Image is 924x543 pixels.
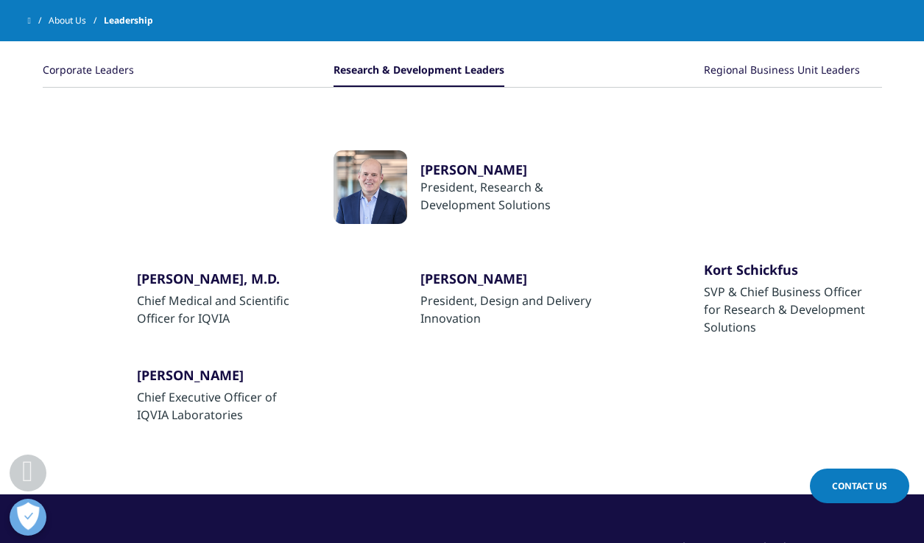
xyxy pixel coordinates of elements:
[420,270,591,292] a: ​[PERSON_NAME]
[104,7,153,34] span: Leadership
[43,55,134,87] button: Corporate Leaders
[137,366,308,384] div: [PERSON_NAME]
[137,366,308,388] a: [PERSON_NAME]
[704,55,860,87] button: Regional Business Unit Leaders
[137,270,308,292] a: [PERSON_NAME], M.D.
[810,469,909,503] a: Contact Us
[704,261,875,283] a: Kort Schickfus
[137,270,308,287] div: [PERSON_NAME], M.D.
[832,480,887,492] span: Contact Us
[137,388,308,424] div: Chief Executive Officer of IQVIA Laboratories
[704,261,875,278] div: Kort Schickfus
[137,292,308,327] div: Chief Medical and Scientific Officer for IQVIA
[49,7,104,34] a: About Us
[334,55,504,87] button: Research & Development Leaders
[420,292,591,327] div: President, Design and Delivery Innovation
[704,283,875,336] div: SVP & Chief Business Officer for Research & Development Solutions
[420,178,591,214] div: President, Research & Development Solutions
[420,161,591,178] a: [PERSON_NAME]
[10,499,46,536] button: Open Preferences
[420,270,591,287] div: ​[PERSON_NAME]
